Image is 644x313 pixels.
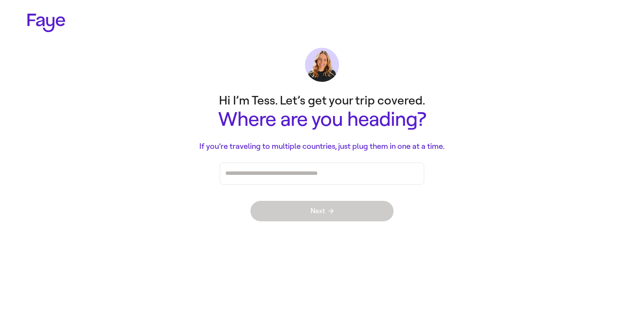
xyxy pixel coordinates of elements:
h1: Where are you heading? [152,109,492,130]
button: Next [250,201,394,221]
div: Press enter after you type each destination [225,163,419,184]
span: Next [310,208,333,214]
p: If you’re traveling to multiple countries, just plug them in one at a time. [152,141,492,152]
p: Hi I’m Tess. Let’s get your trip covered. [152,92,492,109]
